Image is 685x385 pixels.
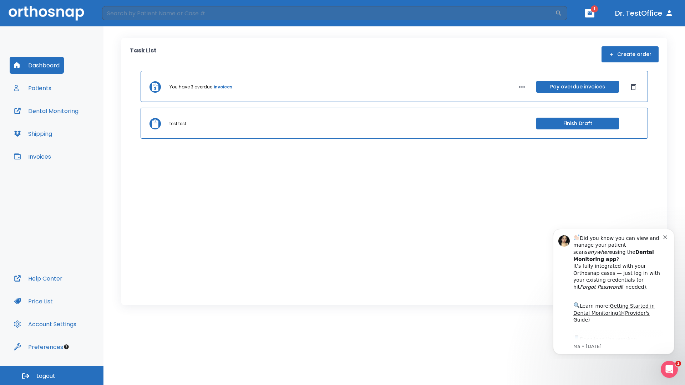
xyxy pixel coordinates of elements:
[10,293,57,310] button: Price List
[661,361,678,378] iframe: Intercom live chat
[214,84,232,90] a: invoices
[121,11,127,17] button: Dismiss notification
[31,114,95,127] a: App Store
[536,118,619,129] button: Finish Draft
[130,46,157,62] p: Task List
[536,81,619,93] button: Pay overdue invoices
[10,102,83,119] button: Dental Monitoring
[31,121,121,127] p: Message from Ma, sent 6w ago
[9,6,84,20] img: Orthosnap
[602,46,659,62] button: Create order
[10,79,56,97] button: Patients
[591,5,598,12] span: 1
[31,112,121,148] div: Download the app: | ​ Let us know if you need help getting started!
[36,372,55,380] span: Logout
[10,57,64,74] button: Dashboard
[542,222,685,359] iframe: Intercom notifications message
[628,81,639,93] button: Dismiss
[675,361,681,366] span: 1
[612,7,676,20] button: Dr. TestOffice
[10,148,55,165] button: Invoices
[63,344,70,350] div: Tooltip anchor
[10,315,81,333] button: Account Settings
[10,125,56,142] button: Shipping
[169,84,212,90] p: You have 3 overdue
[102,6,555,20] input: Search by Patient Name or Case #
[10,338,67,355] button: Preferences
[169,120,186,127] p: test test
[10,270,67,287] button: Help Center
